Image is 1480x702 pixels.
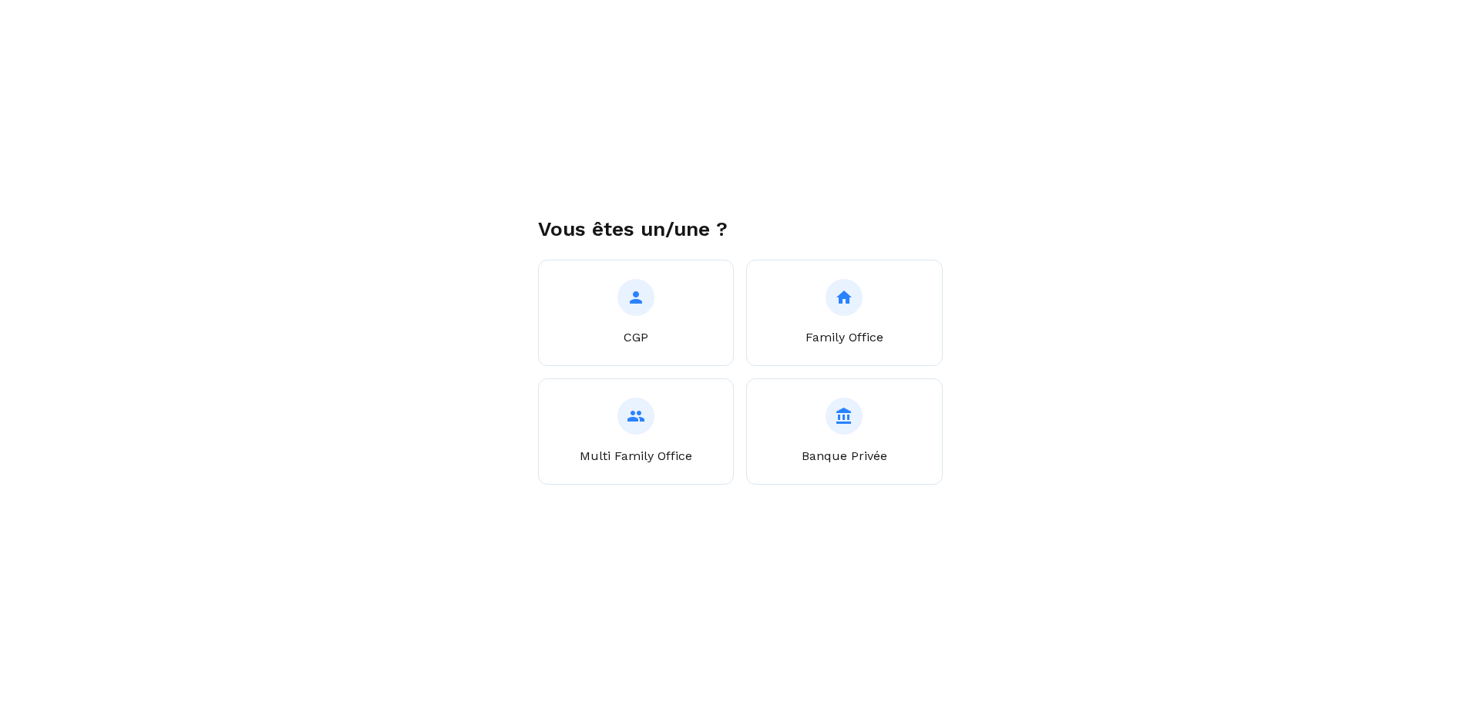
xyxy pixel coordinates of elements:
p: Banque Privée [802,447,887,465]
button: CGP [538,260,735,366]
button: Family Office [746,260,943,366]
p: Multi Family Office [580,447,692,465]
h1: Vous êtes un/une ? [538,217,943,241]
button: Multi Family Office [538,378,735,485]
p: CGP [624,328,648,347]
p: Family Office [806,328,883,347]
button: Banque Privée [746,378,943,485]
